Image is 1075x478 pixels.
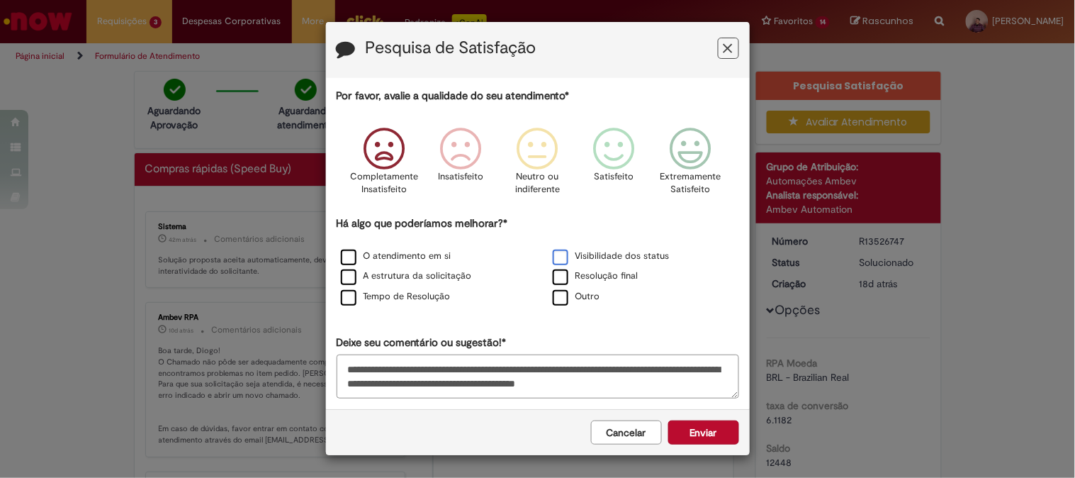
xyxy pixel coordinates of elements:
button: Cancelar [591,421,662,445]
label: Outro [553,290,600,304]
div: Satisfeito [578,117,651,214]
p: Completamente Insatisfeito [350,170,418,196]
p: Extremamente Satisfeito [660,170,721,196]
label: Por favor, avalie a qualidade do seu atendimento* [337,89,570,104]
label: Deixe seu comentário ou sugestão!* [337,335,507,350]
div: Completamente Insatisfeito [348,117,420,214]
label: Pesquisa de Satisfação [366,39,536,57]
label: Resolução final [553,269,638,283]
div: Extremamente Satisfeito [655,117,727,214]
label: O atendimento em si [341,250,451,263]
p: Satisfeito [595,170,634,184]
p: Insatisfeito [438,170,483,184]
div: Há algo que poderíamos melhorar?* [337,216,739,308]
button: Enviar [668,421,739,445]
div: Neutro ou indiferente [501,117,573,214]
label: Tempo de Resolução [341,290,451,304]
p: Neutro ou indiferente [512,170,563,196]
div: Insatisfeito [424,117,497,214]
label: Visibilidade dos status [553,250,670,263]
label: A estrutura da solicitação [341,269,472,283]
